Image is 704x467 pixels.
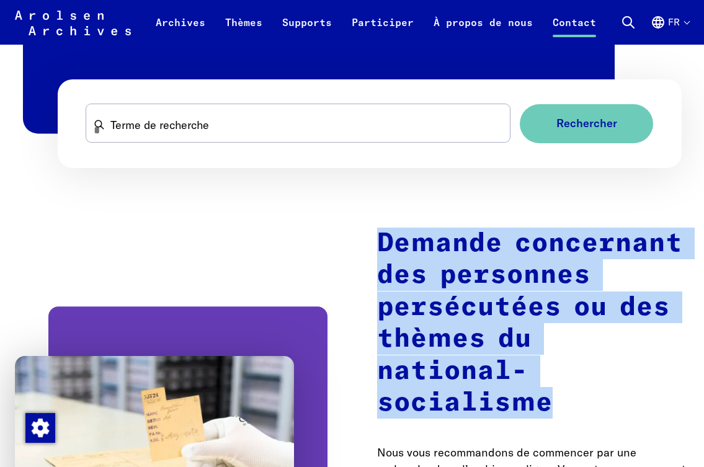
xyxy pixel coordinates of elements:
a: À propos de nous [424,15,543,45]
a: Contact [543,15,606,45]
nav: Principal [146,7,606,37]
a: Thèmes [215,15,272,45]
img: Modification du consentement [25,413,55,443]
a: Participer [342,15,424,45]
strong: Demande concernant des personnes persécutées ou des thèmes du national-socialisme [377,230,682,416]
span: Rechercher [556,117,617,130]
a: Supports [272,15,342,45]
a: Archives [146,15,215,45]
button: Français, sélection de la langue [651,15,689,45]
button: Rechercher [520,104,653,143]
